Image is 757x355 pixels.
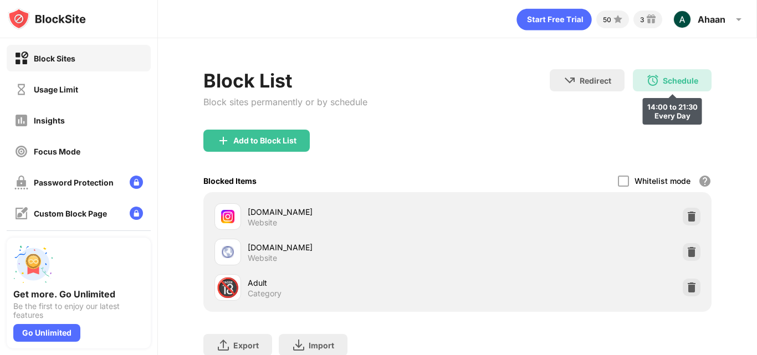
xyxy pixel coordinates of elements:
[635,176,690,186] div: Whitelist mode
[13,302,144,320] div: Be the first to enjoy our latest features
[647,102,698,111] div: 14:00 to 21:30
[203,176,257,186] div: Blocked Items
[130,207,143,220] img: lock-menu.svg
[516,8,592,30] div: animation
[203,96,367,107] div: Block sites permanently or by schedule
[13,289,144,300] div: Get more. Go Unlimited
[14,145,28,158] img: focus-off.svg
[698,14,725,25] div: Ahaan
[34,178,114,187] div: Password Protection
[34,147,80,156] div: Focus Mode
[34,54,75,63] div: Block Sites
[233,341,259,350] div: Export
[248,241,458,253] div: [DOMAIN_NAME]
[663,76,698,85] div: Schedule
[611,13,625,26] img: points-small.svg
[14,83,28,96] img: time-usage-off.svg
[248,253,277,263] div: Website
[603,16,611,24] div: 50
[13,324,80,342] div: Go Unlimited
[216,276,239,299] div: 🔞
[673,11,691,28] img: ACg8ocLsbBCRYe1qruB7gTBj3zW_Ty0Le7mba-IUoN8mdyuk0e1x7w=s96-c
[221,245,234,259] img: favicons
[248,218,277,228] div: Website
[14,207,28,220] img: customize-block-page-off.svg
[8,8,86,30] img: logo-blocksite.svg
[248,206,458,218] div: [DOMAIN_NAME]
[34,209,107,218] div: Custom Block Page
[647,111,698,120] div: Every Day
[248,277,458,289] div: Adult
[248,289,282,299] div: Category
[221,210,234,223] img: favicons
[34,116,65,125] div: Insights
[203,69,367,92] div: Block List
[309,341,334,350] div: Import
[580,76,611,85] div: Redirect
[233,136,296,145] div: Add to Block List
[645,13,658,26] img: reward-small.svg
[14,52,28,65] img: block-on.svg
[34,85,78,94] div: Usage Limit
[640,16,645,24] div: 3
[13,244,53,284] img: push-unlimited.svg
[14,176,28,189] img: password-protection-off.svg
[130,176,143,189] img: lock-menu.svg
[14,114,28,127] img: insights-off.svg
